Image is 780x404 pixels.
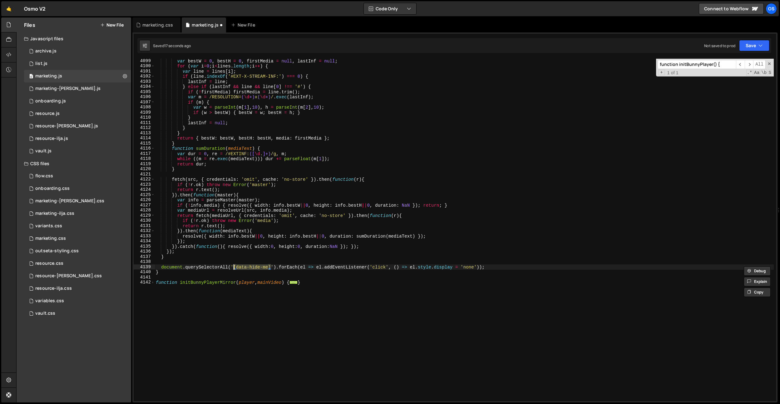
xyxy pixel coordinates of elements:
div: 4100 [134,63,155,69]
div: 4108 [134,105,155,110]
div: 4130 [134,218,155,223]
button: Code Only [364,3,416,14]
div: Javascript files [17,32,131,45]
span: ​ [745,60,753,69]
div: 16596/48093.css [24,182,131,195]
div: archive.js [35,48,57,54]
span: ... [289,281,298,284]
div: variants.css [35,223,62,229]
span: Whole Word Search [761,70,767,76]
div: marketing-ilja.css [35,211,74,216]
div: 4133 [134,234,155,239]
div: 16596/47552.css [24,170,131,182]
div: 4112 [134,125,155,131]
div: 4110 [134,115,155,120]
div: marketing.css [142,22,173,28]
div: 4103 [134,79,155,84]
div: Saved [153,43,191,48]
div: 4138 [134,259,155,264]
button: Save [739,40,769,51]
div: 4141 [134,275,155,280]
div: 4124 [134,187,155,192]
h2: Files [24,22,35,28]
div: 4140 [134,269,155,275]
span: Toggle Replace mode [658,70,665,76]
div: 4134 [134,239,155,244]
div: 16596/46284.css [24,195,131,207]
div: 16596/48092.js [24,95,131,107]
div: 4131 [134,223,155,229]
span: Alt-Enter [753,60,766,69]
div: 4122 [134,177,155,182]
div: 4104 [134,84,155,89]
div: 4137 [134,254,155,259]
button: New File [100,22,124,27]
div: 16596/45133.js [24,145,131,157]
div: 4117 [134,151,155,156]
div: 16596/45153.css [24,307,131,320]
div: 4125 [134,192,155,198]
a: 🤙 [1,1,17,16]
div: 4132 [134,228,155,234]
div: vault.js [35,148,52,154]
div: New File [231,22,257,28]
div: resource.css [35,261,63,266]
div: 4129 [134,213,155,218]
span: CaseSensitive Search [753,70,760,76]
div: marketing-[PERSON_NAME].js [35,86,101,91]
div: 4099 [134,58,155,64]
div: marketing.js [192,22,219,28]
div: resource-ilja.css [35,286,72,291]
div: 16596/45446.css [24,232,131,245]
div: 16596/45424.js [24,82,131,95]
div: 4139 [134,264,155,270]
div: 4121 [134,172,155,177]
div: 16596/46196.css [24,270,131,282]
div: 4119 [134,161,155,167]
div: onboarding.js [35,98,66,104]
div: 16596/45151.js [24,57,131,70]
div: 4128 [134,208,155,213]
div: 16596/47731.css [24,207,131,220]
div: 4118 [134,156,155,161]
div: flow.css [35,173,53,179]
span: ​ [736,60,745,69]
div: marketing-[PERSON_NAME].css [35,198,104,204]
div: 4116 [134,146,155,151]
div: 4115 [134,141,155,146]
div: 4126 [134,197,155,203]
div: Not saved to prod [704,43,735,48]
div: 4123 [134,182,155,187]
div: variables.css [35,298,64,304]
div: marketing.css [35,236,66,241]
div: 4109 [134,110,155,115]
div: 4102 [134,74,155,79]
div: 16596/46195.js [24,132,131,145]
input: Search for [658,60,736,69]
div: 16596/46199.css [24,257,131,270]
button: Explain [744,277,771,286]
div: 16596/46198.css [24,282,131,295]
div: 4107 [134,100,155,105]
div: 16596/46194.js [24,120,131,132]
a: Connect to Webflow [699,3,764,14]
div: Os [766,3,777,14]
div: onboarding.css [35,186,70,191]
div: 4101 [134,69,155,74]
div: vault.css [35,311,55,316]
div: 16596/45156.css [24,245,131,257]
div: 4136 [134,249,155,254]
div: 4120 [134,166,155,172]
div: marketing.js [35,73,62,79]
div: list.js [35,61,47,67]
div: 16596/46210.js [24,45,131,57]
div: resource-ilja.js [35,136,68,141]
div: 4113 [134,131,155,136]
div: 16596/45154.css [24,295,131,307]
span: Search In Selection [768,70,772,76]
div: 17 seconds ago [164,43,191,48]
div: 4114 [134,135,155,141]
span: RegExp Search [746,70,753,76]
span: 0 [29,74,33,79]
div: 4106 [134,94,155,100]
